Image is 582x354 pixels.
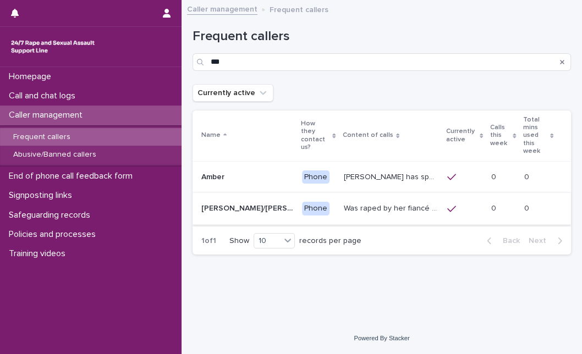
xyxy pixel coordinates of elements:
[187,2,257,15] a: Caller management
[301,118,330,154] p: How they contact us?
[201,170,227,182] p: Amber
[491,202,498,213] p: 0
[524,170,531,182] p: 0
[193,84,273,102] button: Currently active
[344,170,441,182] p: Amber has spoken about multiple experiences of sexual abuse. Amber told us she is now 18 (as of 0...
[4,150,105,159] p: Abusive/Banned callers
[302,202,330,215] div: Phone
[254,235,281,247] div: 10
[4,248,74,259] p: Training videos
[302,170,330,184] div: Phone
[344,202,441,213] p: Was raped by her fiancé and he penetrated her with a knife, she called an ambulance and was taken...
[529,237,553,245] span: Next
[524,202,531,213] p: 0
[343,129,393,141] p: Content of calls
[299,236,361,246] p: records per page
[446,125,477,146] p: Currently active
[193,53,571,71] input: Search
[270,3,328,15] p: Frequent callers
[9,36,97,58] img: rhQMoQhaT3yELyF149Cw
[523,114,547,158] p: Total mins used this week
[201,129,221,141] p: Name
[491,170,498,182] p: 0
[193,193,571,225] tr: [PERSON_NAME]/[PERSON_NAME]/Mille/Poppy/[PERSON_NAME] ('HOLD ME' HOLD MY HAND)[PERSON_NAME]/[PERS...
[4,71,60,82] p: Homepage
[524,236,571,246] button: Next
[4,229,105,240] p: Policies and processes
[4,190,81,201] p: Signposting links
[193,29,571,45] h1: Frequent callers
[478,236,524,246] button: Back
[490,121,510,150] p: Calls this week
[229,236,249,246] p: Show
[496,237,520,245] span: Back
[4,110,91,120] p: Caller management
[354,335,409,341] a: Powered By Stacker
[4,210,99,220] p: Safeguarding records
[4,132,79,142] p: Frequent callers
[193,161,571,193] tr: AmberAmber Phone[PERSON_NAME] has spoken about multiple experiences of [MEDICAL_DATA]. [PERSON_NA...
[4,91,84,101] p: Call and chat logs
[193,228,225,255] p: 1 of 1
[4,171,141,181] p: End of phone call feedback form
[201,202,295,213] p: Jess/Saskia/Mille/Poppy/Eve ('HOLD ME' HOLD MY HAND)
